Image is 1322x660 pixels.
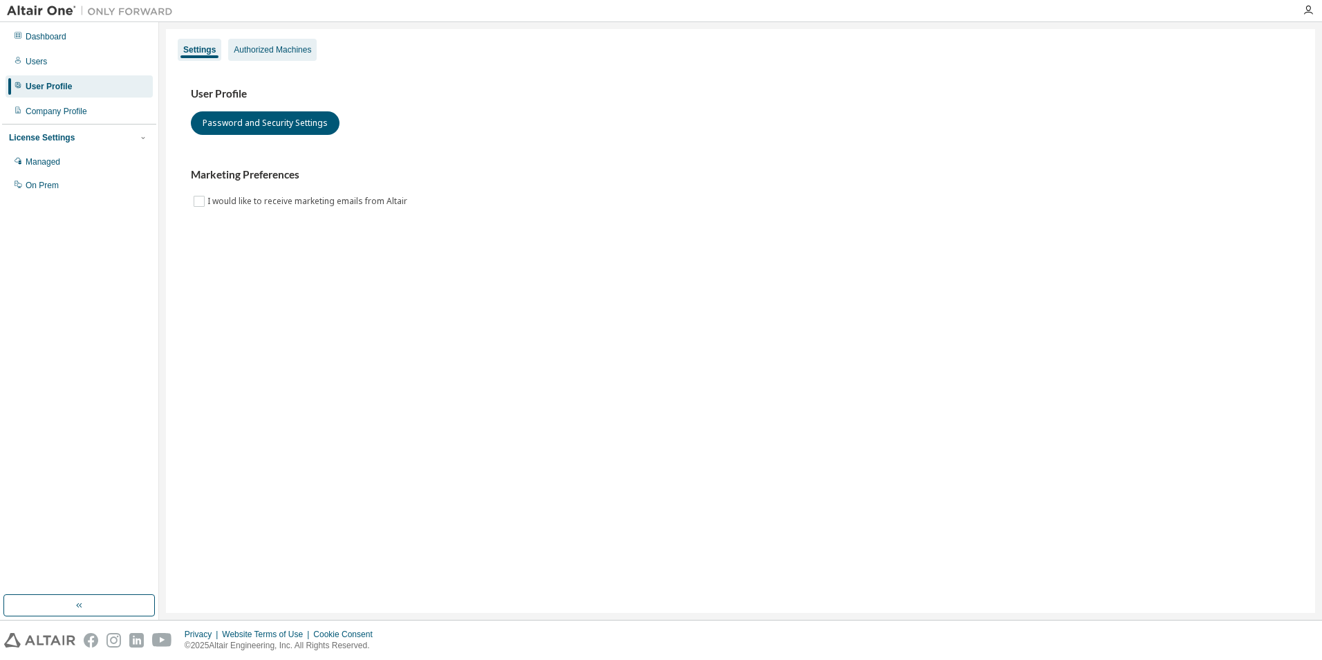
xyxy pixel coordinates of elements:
img: instagram.svg [106,633,121,648]
div: Authorized Machines [234,44,311,55]
img: Altair One [7,4,180,18]
div: Settings [183,44,216,55]
div: On Prem [26,180,59,191]
button: Password and Security Settings [191,111,339,135]
label: I would like to receive marketing emails from Altair [207,193,410,210]
img: youtube.svg [152,633,172,648]
div: Website Terms of Use [222,629,313,640]
div: Managed [26,156,60,167]
img: linkedin.svg [129,633,144,648]
img: facebook.svg [84,633,98,648]
h3: User Profile [191,87,1290,101]
div: Company Profile [26,106,87,117]
p: © 2025 Altair Engineering, Inc. All Rights Reserved. [185,640,381,652]
div: Cookie Consent [313,629,380,640]
h3: Marketing Preferences [191,168,1290,182]
div: License Settings [9,132,75,143]
img: altair_logo.svg [4,633,75,648]
div: Privacy [185,629,222,640]
div: Dashboard [26,31,66,42]
div: User Profile [26,81,72,92]
div: Users [26,56,47,67]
